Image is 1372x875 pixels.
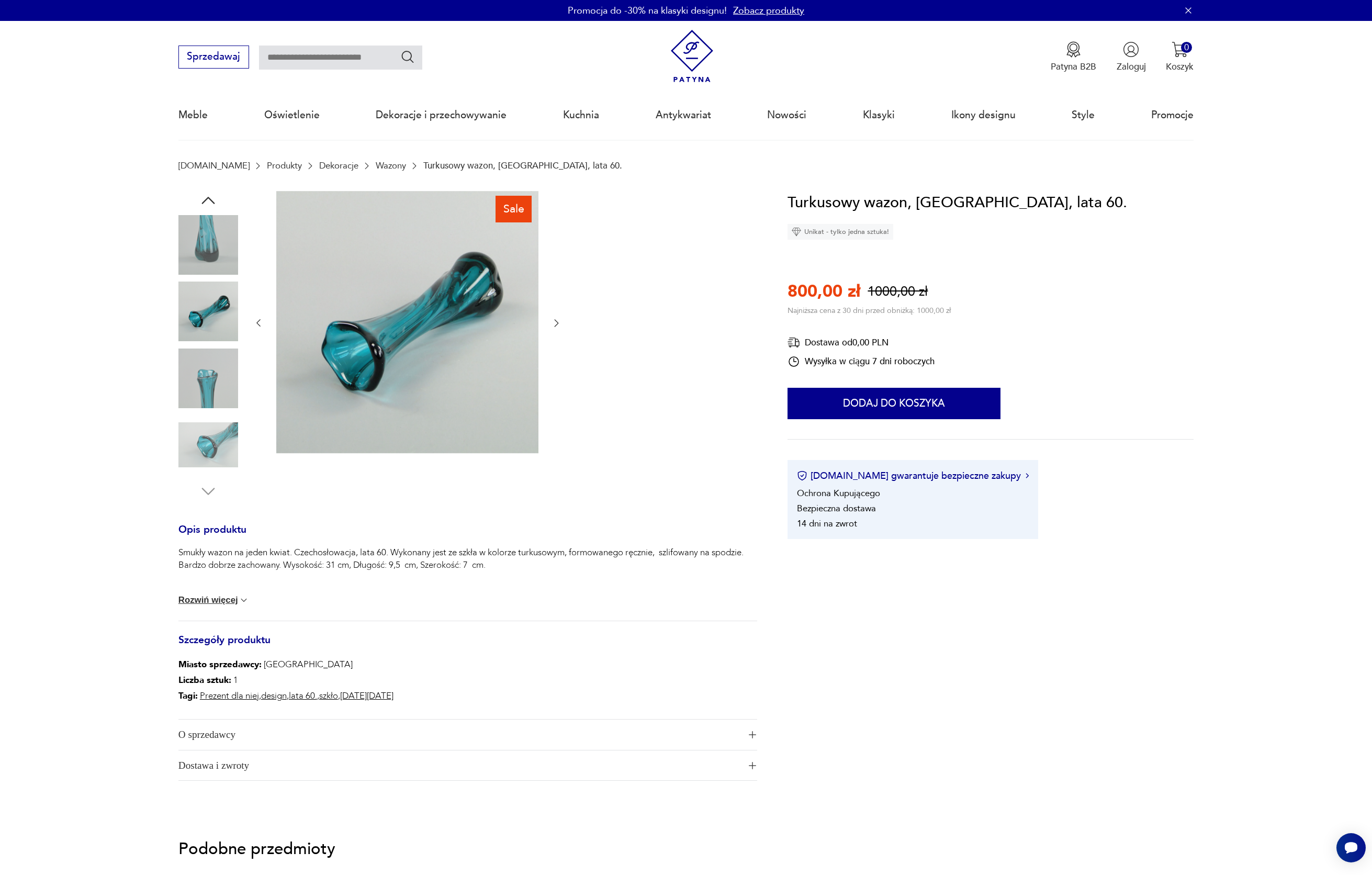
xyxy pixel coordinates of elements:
a: Nowości [767,91,806,139]
button: 0Koszyk [1166,41,1194,73]
div: Unikat - tylko jedna sztuka! [788,224,893,240]
button: Ikona plusaO sprzedawcy [178,720,758,750]
img: Ikonka użytkownika [1123,41,1139,58]
iframe: Smartsupp widget button [1336,833,1366,862]
a: Zobacz produkty [733,4,804,17]
img: Ikona diamentu [792,227,801,237]
img: Zdjęcie produktu Turkusowy wazon, Czechosłowacja, lata 60. [178,415,238,475]
p: , , , , [178,688,393,704]
button: Szukaj [400,49,415,64]
div: 0 [1181,42,1192,53]
p: Zaloguj [1117,61,1146,73]
img: Ikona dostawy [788,336,800,349]
p: 1000,00 zł [868,283,928,301]
h1: Turkusowy wazon, [GEOGRAPHIC_DATA], lata 60. [788,191,1127,215]
p: [GEOGRAPHIC_DATA] [178,657,393,672]
h3: Szczegóły produktu [178,636,758,657]
img: Zdjęcie produktu Turkusowy wazon, Czechosłowacja, lata 60. [178,349,238,408]
img: Ikona plusa [749,762,756,769]
p: Podobne przedmioty [178,842,1194,857]
p: Smukły wazon na jeden kwiat. Czechosłowacja, lata 60. Wykonany jest ze szkła w kolorze turkusowym... [178,546,758,571]
a: Promocje [1151,91,1194,139]
img: Zdjęcie produktu Turkusowy wazon, Czechosłowacja, lata 60. [178,215,238,275]
p: Turkusowy wazon, [GEOGRAPHIC_DATA], lata 60. [423,161,622,171]
button: Sprzedawaj [178,46,249,69]
img: Patyna - sklep z meblami i dekoracjami vintage [666,30,718,83]
img: Ikona certyfikatu [797,470,807,481]
li: 14 dni na zwrot [797,518,857,530]
button: Zaloguj [1117,41,1146,73]
a: Style [1072,91,1095,139]
b: Tagi: [178,690,198,702]
button: Dodaj do koszyka [788,388,1000,419]
a: Klasyki [863,91,895,139]
button: Patyna B2B [1051,41,1096,73]
img: Ikona plusa [749,731,756,738]
a: design [261,690,287,702]
h3: Opis produktu [178,526,758,547]
p: 800,00 zł [788,280,860,303]
a: lata 60. [289,690,317,702]
a: Dekoracje i przechowywanie [376,91,507,139]
a: Meble [178,91,208,139]
p: Koszyk [1166,61,1194,73]
a: szkło [319,690,338,702]
img: Ikona medalu [1065,41,1082,58]
img: chevron down [239,595,249,605]
a: Ikona medaluPatyna B2B [1051,41,1096,73]
a: [DOMAIN_NAME] [178,161,250,171]
button: [DOMAIN_NAME] gwarantuje bezpieczne zakupy [797,469,1029,483]
p: Promocja do -30% na klasyki designu! [568,4,727,17]
a: Produkty [267,161,302,171]
p: Najniższa cena z 30 dni przed obniżką: 1000,00 zł [788,306,951,316]
div: Wysyłka w ciągu 7 dni roboczych [788,355,935,368]
a: Sprzedawaj [178,53,249,62]
img: Ikona strzałki w prawo [1026,473,1029,478]
img: Zdjęcie produktu Turkusowy wazon, Czechosłowacja, lata 60. [276,191,538,453]
img: Ikona koszyka [1172,41,1188,58]
a: Oświetlenie [264,91,320,139]
button: Rozwiń więcej [178,595,250,605]
div: Sale [496,196,532,222]
p: 1 [178,672,393,688]
a: Antykwariat [656,91,711,139]
a: Kuchnia [563,91,599,139]
a: [DATE][DATE] [340,690,393,702]
span: Dostawa i zwroty [178,750,740,781]
a: Prezent dla niej [200,690,259,702]
li: Ochrona Kupującego [797,487,880,499]
button: Ikona plusaDostawa i zwroty [178,750,758,781]
a: Dekoracje [319,161,358,171]
a: Wazony [376,161,406,171]
span: O sprzedawcy [178,720,740,750]
p: Patyna B2B [1051,61,1096,73]
a: Ikony designu [951,91,1016,139]
img: Zdjęcie produktu Turkusowy wazon, Czechosłowacja, lata 60. [178,282,238,341]
div: Dostawa od 0,00 PLN [788,336,935,349]
li: Bezpieczna dostawa [797,502,876,514]
b: Liczba sztuk: [178,674,231,686]
b: Miasto sprzedawcy : [178,658,262,670]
